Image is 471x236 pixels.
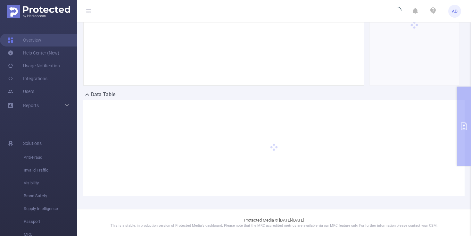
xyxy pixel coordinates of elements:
[24,202,77,215] span: Supply Intelligence
[8,46,59,59] a: Help Center (New)
[23,99,39,112] a: Reports
[8,34,41,46] a: Overview
[452,5,458,18] span: AD
[24,177,77,190] span: Visibility
[8,72,47,85] a: Integrations
[24,215,77,228] span: Passport
[23,137,42,150] span: Solutions
[394,7,401,16] i: icon: loading
[23,103,39,108] span: Reports
[8,85,34,98] a: Users
[8,59,60,72] a: Usage Notification
[24,164,77,177] span: Invalid Traffic
[91,91,116,98] h2: Data Table
[93,223,455,229] p: This is a stable, in production version of Protected Media's dashboard. Please note that the MRC ...
[24,190,77,202] span: Brand Safety
[24,151,77,164] span: Anti-Fraud
[7,5,70,18] img: Protected Media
